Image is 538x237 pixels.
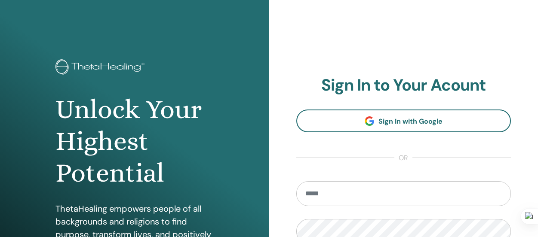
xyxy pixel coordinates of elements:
span: or [394,153,412,163]
h1: Unlock Your Highest Potential [55,94,213,189]
span: Sign In with Google [378,117,443,126]
a: Sign In with Google [296,109,511,132]
h2: Sign In to Your Acount [296,76,511,95]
